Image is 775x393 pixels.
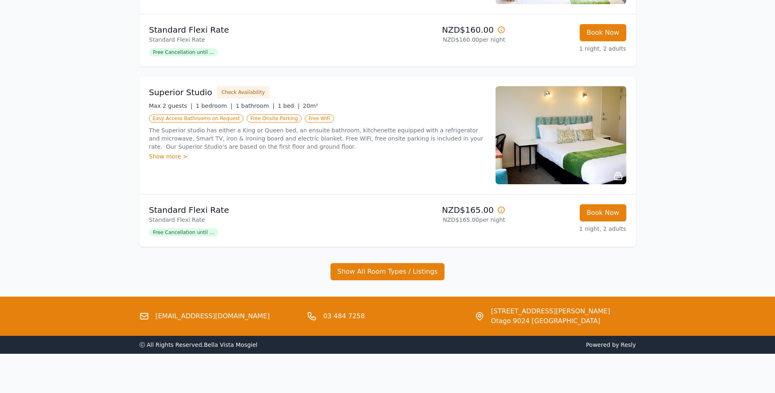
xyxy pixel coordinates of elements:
span: 1 bed | [278,103,299,109]
button: Book Now [580,204,626,221]
span: Free Cancellation until ... [149,228,218,237]
p: NZD$165.00 per night [391,216,505,224]
a: 03 484 7258 [323,311,365,321]
p: NZD$165.00 [391,204,505,216]
button: Check Availability [217,86,269,98]
span: 20m² [303,103,318,109]
span: [STREET_ADDRESS][PERSON_NAME] [491,306,610,316]
button: Show All Room Types / Listings [331,263,445,280]
span: Free Cancellation until ... [149,48,218,56]
div: Show more > [149,152,486,161]
span: Max 2 guests | [149,103,193,109]
p: Standard Flexi Rate [149,204,384,216]
p: NZD$160.00 per night [391,36,505,44]
span: 1 bedroom | [196,103,232,109]
p: The Superior studio has either a King or Queen bed, an ensuite bathroom, kitchenette equipped wit... [149,126,486,151]
p: Standard Flexi Rate [149,216,384,224]
p: Standard Flexi Rate [149,36,384,44]
span: Otago 9024 [GEOGRAPHIC_DATA] [491,316,610,326]
a: Resly [621,342,636,348]
span: Powered by [391,341,636,349]
span: Free Onsite Parking [247,114,302,123]
p: NZD$160.00 [391,24,505,36]
p: Standard Flexi Rate [149,24,384,36]
h3: Superior Studio [149,87,212,98]
span: Free WiFi [305,114,334,123]
span: Easy Access Bathrooms on Request [149,114,244,123]
span: ⓒ All Rights Reserved. Bella Vista Mosgiel [139,342,258,348]
p: 1 night, 2 adults [512,225,626,233]
a: [EMAIL_ADDRESS][DOMAIN_NAME] [156,311,270,321]
p: 1 night, 2 adults [512,45,626,53]
button: Book Now [580,24,626,41]
span: 1 bathroom | [236,103,275,109]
